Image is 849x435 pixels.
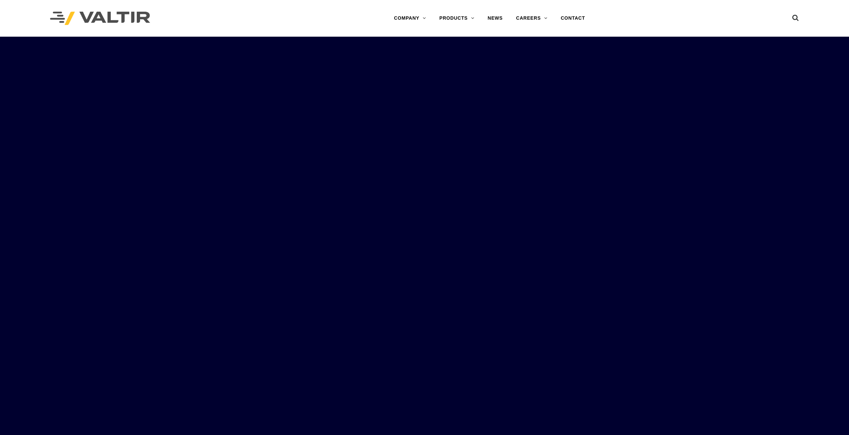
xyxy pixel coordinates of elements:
a: PRODUCTS [433,12,481,25]
a: COMPANY [387,12,433,25]
a: CAREERS [509,12,554,25]
a: CONTACT [554,12,592,25]
img: Valtir [50,12,150,25]
a: NEWS [481,12,509,25]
